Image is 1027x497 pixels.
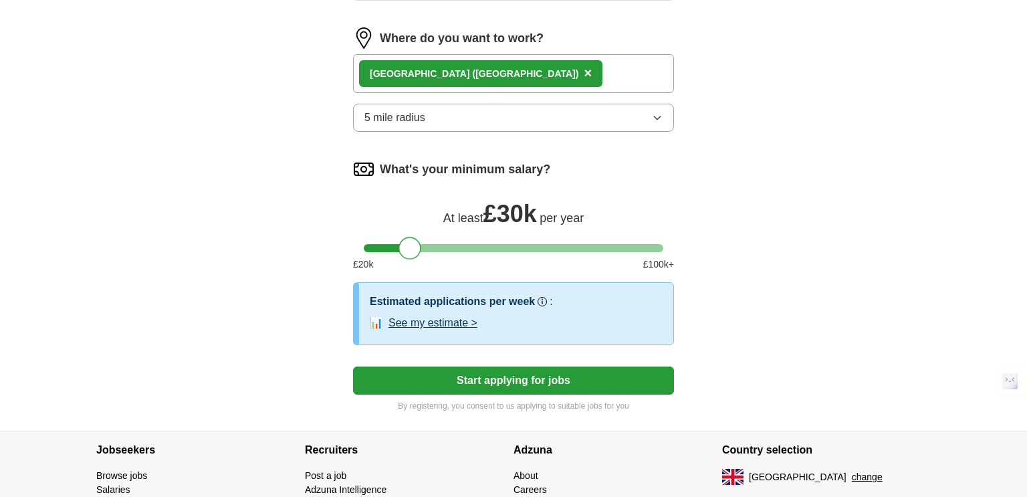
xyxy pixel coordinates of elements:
img: UK flag [722,469,744,485]
h4: Country selection [722,431,931,469]
span: [GEOGRAPHIC_DATA] [749,470,846,484]
span: per year [540,211,584,225]
h3: : [550,294,552,310]
label: Where do you want to work? [380,29,544,47]
a: About [513,470,538,481]
label: What's your minimum salary? [380,161,550,179]
a: Salaries [96,484,130,495]
span: 📊 [370,315,383,331]
h3: Estimated applications per week [370,294,535,310]
a: Browse jobs [96,470,147,481]
span: × [584,66,592,80]
span: At least [443,211,483,225]
button: Start applying for jobs [353,367,674,395]
a: Careers [513,484,547,495]
button: See my estimate > [388,315,477,331]
strong: [GEOGRAPHIC_DATA] [370,68,470,79]
a: Adzuna Intelligence [305,484,386,495]
span: 5 mile radius [364,110,425,126]
button: 5 mile radius [353,104,674,132]
img: salary.png [353,159,374,180]
button: × [584,64,592,84]
img: location.png [353,27,374,49]
span: £ 20 k [353,258,373,272]
p: By registering, you consent to us applying to suitable jobs for you [353,400,674,412]
span: £ 30k [483,200,537,227]
span: ([GEOGRAPHIC_DATA]) [472,68,578,79]
button: change [852,470,883,484]
a: Post a job [305,470,346,481]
